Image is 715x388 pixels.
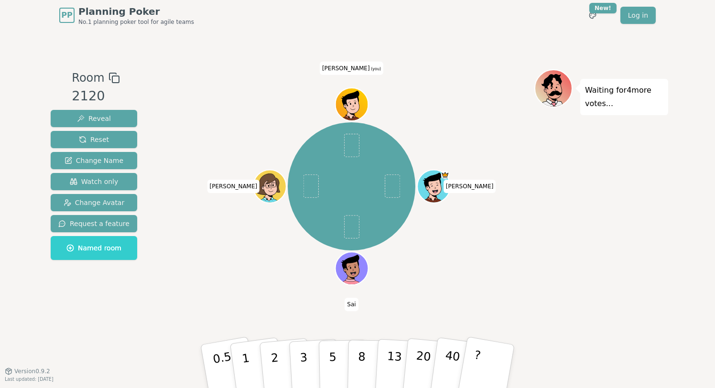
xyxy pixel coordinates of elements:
[444,180,496,193] span: Click to change your name
[14,367,50,375] span: Version 0.9.2
[65,156,123,165] span: Change Name
[336,89,367,120] button: Click to change your avatar
[585,84,663,110] p: Waiting for 4 more votes...
[64,198,125,207] span: Change Avatar
[620,7,656,24] a: Log in
[320,62,383,75] span: Click to change your name
[51,215,137,232] button: Request a feature
[5,377,54,382] span: Last updated: [DATE]
[78,5,194,18] span: Planning Poker
[66,243,121,253] span: Named room
[584,7,601,24] button: New!
[70,177,119,186] span: Watch only
[61,10,72,21] span: PP
[51,152,137,169] button: Change Name
[5,367,50,375] button: Version0.9.2
[370,67,381,71] span: (you)
[77,114,111,123] span: Reveal
[441,171,449,179] span: Mohamed is the host
[345,298,358,311] span: Click to change your name
[72,86,119,106] div: 2120
[589,3,617,13] div: New!
[51,110,137,127] button: Reveal
[78,18,194,26] span: No.1 planning poker tool for agile teams
[207,180,260,193] span: Click to change your name
[51,194,137,211] button: Change Avatar
[59,5,194,26] a: PPPlanning PokerNo.1 planning poker tool for agile teams
[72,69,104,86] span: Room
[79,135,109,144] span: Reset
[51,131,137,148] button: Reset
[51,173,137,190] button: Watch only
[58,219,130,228] span: Request a feature
[51,236,137,260] button: Named room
